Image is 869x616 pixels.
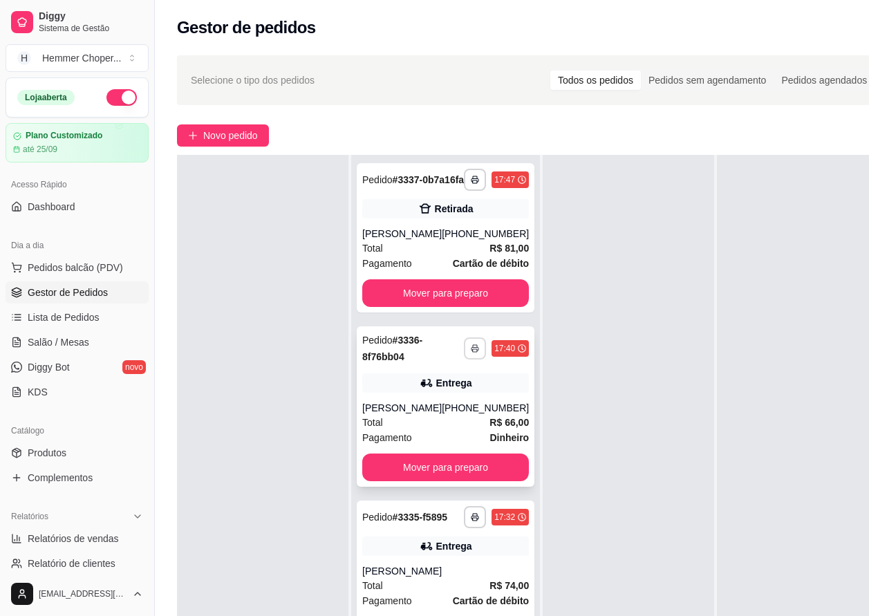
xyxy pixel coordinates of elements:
a: Gestor de Pedidos [6,281,149,304]
article: até 25/09 [23,144,57,155]
button: Mover para preparo [362,454,529,481]
div: Loja aberta [17,90,75,105]
a: Lista de Pedidos [6,306,149,328]
article: Plano Customizado [26,131,102,141]
button: Mover para preparo [362,279,529,307]
div: Hemmer Choper ... [42,51,121,65]
a: KDS [6,381,149,403]
div: Dia a dia [6,234,149,256]
div: Entrega [436,376,472,390]
a: Relatórios de vendas [6,528,149,550]
div: [PERSON_NAME] [362,227,442,241]
span: Relatório de clientes [28,557,115,570]
span: Salão / Mesas [28,335,89,349]
strong: Dinheiro [489,432,529,443]
span: Pedido [362,512,393,523]
span: Pedido [362,174,393,185]
span: Dashboard [28,200,75,214]
strong: # 3335-f5895 [393,512,447,523]
strong: # 3336-8f76bb04 [362,335,422,362]
span: Total [362,415,383,430]
button: Pedidos balcão (PDV) [6,256,149,279]
div: 17:32 [494,512,515,523]
div: Acesso Rápido [6,174,149,196]
button: [EMAIL_ADDRESS][DOMAIN_NAME] [6,577,149,610]
button: Novo pedido [177,124,269,147]
div: [PHONE_NUMBER] [442,401,529,415]
a: Complementos [6,467,149,489]
a: Plano Customizadoaté 25/09 [6,123,149,162]
span: [EMAIL_ADDRESS][DOMAIN_NAME] [39,588,127,599]
div: [PERSON_NAME] [362,564,529,578]
span: Pagamento [362,256,412,271]
div: [PERSON_NAME] [362,401,442,415]
span: Produtos [28,446,66,460]
a: Relatório de clientes [6,552,149,575]
div: Todos os pedidos [550,71,641,90]
strong: Cartão de débito [453,258,529,269]
span: Relatórios [11,511,48,522]
span: Gestor de Pedidos [28,286,108,299]
span: Pedidos balcão (PDV) [28,261,123,274]
span: Selecione o tipo dos pedidos [191,73,315,88]
strong: # 3337-0b7a16fa [393,174,465,185]
strong: R$ 66,00 [489,417,529,428]
div: 17:40 [494,343,515,354]
span: Diggy Bot [28,360,70,374]
button: Select a team [6,44,149,72]
span: Total [362,578,383,593]
span: Complementos [28,471,93,485]
span: Pagamento [362,593,412,608]
div: Retirada [435,202,474,216]
span: Relatórios de vendas [28,532,119,545]
a: Dashboard [6,196,149,218]
span: KDS [28,385,48,399]
span: Pedido [362,335,393,346]
a: Diggy Botnovo [6,356,149,378]
button: Alterar Status [106,89,137,106]
span: Total [362,241,383,256]
span: Pagamento [362,430,412,445]
div: Pedidos sem agendamento [641,71,774,90]
span: Sistema de Gestão [39,23,143,34]
div: [PHONE_NUMBER] [442,227,529,241]
strong: Cartão de débito [453,595,529,606]
a: Salão / Mesas [6,331,149,353]
div: Catálogo [6,420,149,442]
span: Lista de Pedidos [28,310,100,324]
div: 17:47 [494,174,515,185]
span: Diggy [39,10,143,23]
a: DiggySistema de Gestão [6,6,149,39]
a: Produtos [6,442,149,464]
strong: R$ 81,00 [489,243,529,254]
h2: Gestor de pedidos [177,17,316,39]
div: Entrega [436,539,472,553]
span: H [17,51,31,65]
strong: R$ 74,00 [489,580,529,591]
span: Novo pedido [203,128,258,143]
span: plus [188,131,198,140]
